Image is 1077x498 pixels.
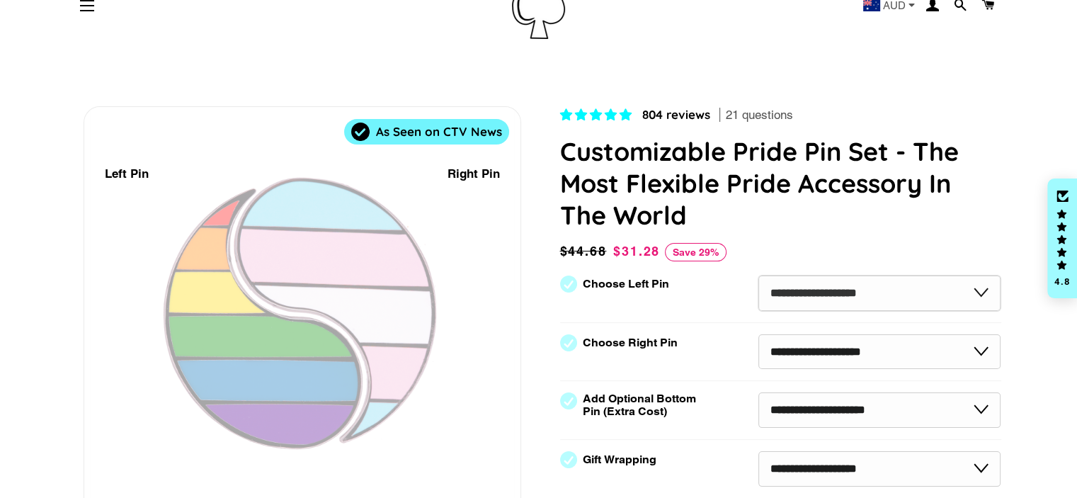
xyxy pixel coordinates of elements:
[726,107,793,124] span: 21 questions
[1054,277,1071,286] div: 4.8
[583,336,678,349] label: Choose Right Pin
[1047,179,1077,299] div: Click to open Judge.me floating reviews tab
[583,278,669,290] label: Choose Left Pin
[560,108,635,122] span: 4.83 stars
[665,243,726,261] span: Save 29%
[583,453,656,466] label: Gift Wrapping
[560,135,1001,231] h1: Customizable Pride Pin Set - The Most Flexible Pride Accessory In The World
[613,244,660,259] span: $31.28
[583,392,702,418] label: Add Optional Bottom Pin (Extra Cost)
[448,164,500,183] div: Right Pin
[560,242,610,261] span: $44.68
[642,107,710,122] span: 804 reviews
